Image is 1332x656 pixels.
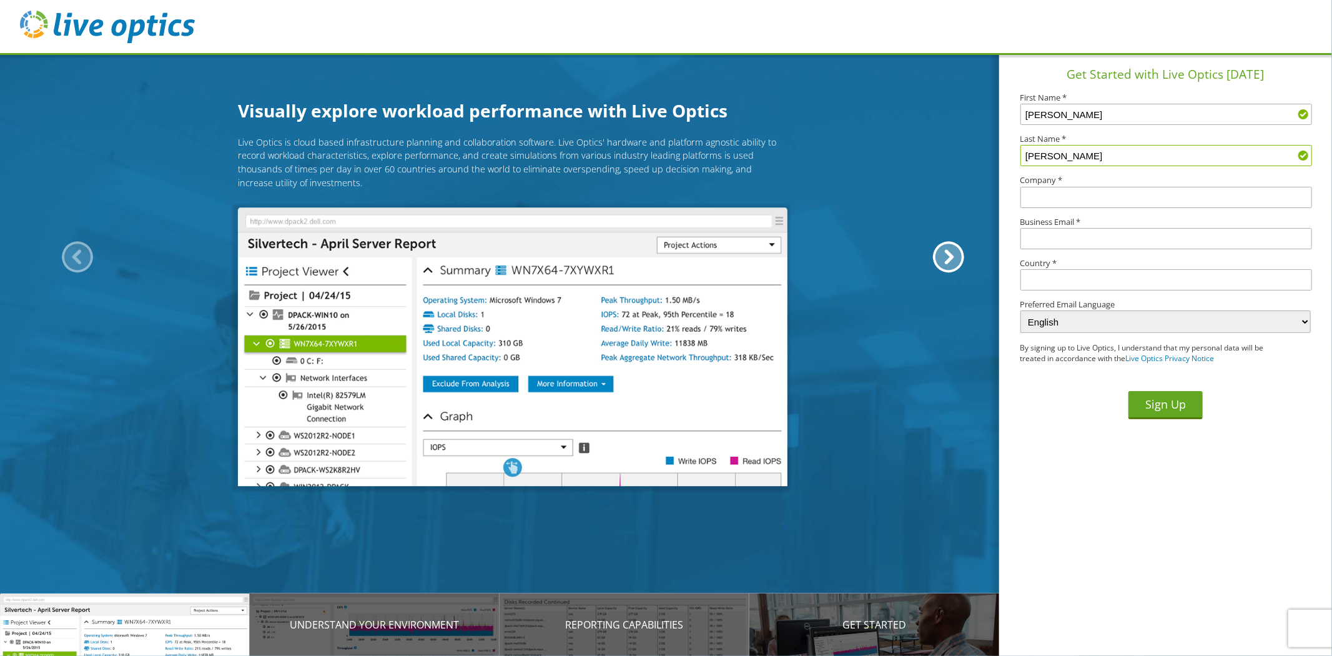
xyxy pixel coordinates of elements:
[238,207,787,486] img: Introducing Live Optics
[500,617,749,632] p: Reporting Capabilities
[250,617,500,632] p: Understand your environment
[1128,391,1203,419] button: Sign Up
[238,97,787,124] h1: Visually explore workload performance with Live Optics
[1020,218,1311,226] label: Business Email *
[1020,259,1311,267] label: Country *
[1020,135,1311,143] label: Last Name *
[1020,343,1282,364] p: By signing up to Live Optics, I understand that my personal data will be treated in accordance wi...
[238,136,787,189] p: Live Optics is cloud based infrastructure planning and collaboration software. Live Optics' hardw...
[749,617,999,632] p: Get Started
[1020,301,1311,309] label: Preferred Email Language
[1020,94,1311,102] label: First Name *
[20,11,195,43] img: live_optics_svg.svg
[1126,353,1215,364] a: Live Optics Privacy Notice
[1004,66,1327,84] h1: Get Started with Live Optics [DATE]
[1020,176,1311,184] label: Company *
